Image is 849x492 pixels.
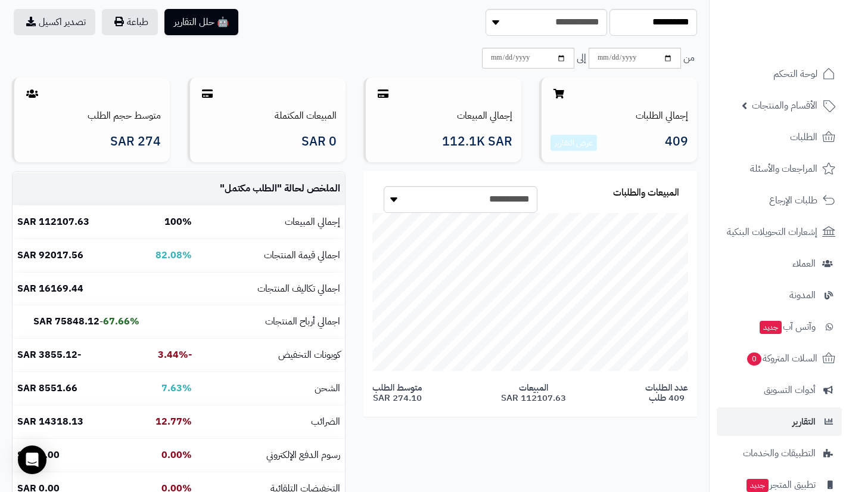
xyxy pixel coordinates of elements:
[17,215,89,229] b: 112107.63 SAR
[17,348,81,362] b: -3855.12 SAR
[727,224,817,240] span: إشعارات التحويلات البنكية
[275,109,337,123] a: المبيعات المكتملة
[17,248,83,262] b: 92017.56 SAR
[717,376,842,404] a: أدوات التسويق
[717,407,842,436] a: التقارير
[613,188,679,199] h3: المبيعات والطلبات
[717,154,842,183] a: المراجعات والأسئلة
[717,439,842,468] a: التطبيقات والخدمات
[683,51,695,65] span: من
[743,445,816,462] span: التطبيقات والخدمات
[197,305,345,338] td: اجمالي أرباح المنتجات
[457,109,512,123] a: إجمالي المبيعات
[102,9,158,35] button: طباعة
[750,160,817,177] span: المراجعات والأسئلة
[161,448,192,462] b: 0.00%
[164,9,238,35] button: 🤖 حلل التقارير
[717,186,842,215] a: طلبات الإرجاع
[156,414,192,429] b: 12.77%
[501,383,566,403] span: المبيعات 112107.63 SAR
[717,281,842,310] a: المدونة
[769,192,817,209] span: طلبات الإرجاع
[758,318,816,335] span: وآتس آب
[197,339,345,372] td: كوبونات التخفيض
[158,348,192,362] b: -3.44%
[17,381,77,395] b: 8551.66 SAR
[225,181,277,196] span: الطلب مكتمل
[792,255,816,272] span: العملاء
[17,281,83,296] b: 16169.44 SAR
[197,439,345,472] td: رسوم الدفع الإلكتروني
[18,445,46,474] div: Open Intercom Messenger
[747,479,769,492] span: جديد
[747,352,761,366] span: 0
[717,249,842,278] a: العملاء
[197,239,345,272] td: اجمالي قيمة المنتجات
[746,350,817,367] span: السلات المتروكة
[103,314,139,329] b: 67.66%
[665,135,688,151] span: 409
[13,305,144,338] td: -
[17,448,60,462] b: 0.00 SAR
[156,248,192,262] b: 82.08%
[790,129,817,146] span: الطلبات
[645,383,688,403] span: عدد الطلبات 409 طلب
[14,9,95,35] a: تصدير اكسيل
[197,273,345,305] td: اجمالي تكاليف المنتجات
[773,66,817,82] span: لوحة التحكم
[792,413,816,430] span: التقارير
[33,314,99,329] b: 75848.12 SAR
[110,135,161,148] span: 274 SAR
[768,30,838,55] img: logo-2.png
[577,51,586,65] span: إلى
[636,109,688,123] a: إجمالي الطلبات
[164,215,192,229] b: 100%
[161,381,192,395] b: 7.63%
[197,206,345,239] td: إجمالي المبيعات
[717,123,842,151] a: الطلبات
[17,414,83,429] b: 14318.13 SAR
[717,218,842,246] a: إشعارات التحويلات البنكية
[197,372,345,405] td: الشحن
[197,406,345,438] td: الضرائب
[717,312,842,341] a: وآتس آبجديد
[789,287,816,304] span: المدونة
[752,97,817,114] span: الأقسام والمنتجات
[764,382,816,398] span: أدوات التسويق
[442,135,512,148] span: 112.1K SAR
[717,60,842,88] a: لوحة التحكم
[717,344,842,373] a: السلات المتروكة0
[760,321,782,334] span: جديد
[88,109,161,123] a: متوسط حجم الطلب
[555,137,593,149] a: عرض التقارير
[372,383,422,403] span: متوسط الطلب 274.10 SAR
[301,135,337,148] span: 0 SAR
[197,172,345,205] td: الملخص لحالة " "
